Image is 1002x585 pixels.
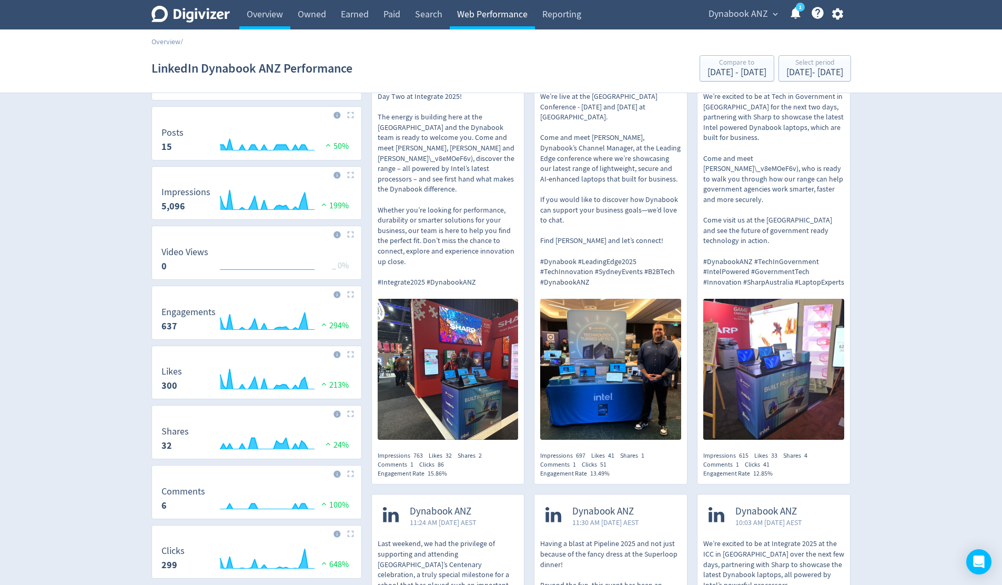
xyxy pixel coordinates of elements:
span: Dynabook ANZ [735,506,802,518]
dt: Impressions [161,186,210,198]
div: Comments [540,460,582,469]
div: Engagement Rate [540,469,615,478]
img: Placeholder [347,172,354,178]
span: 2 [479,451,482,460]
a: Dynabook ANZ9:38 AM [DATE] AESTDay Two at Integrate 2025! The energy is building here at the [GEO... [372,47,524,443]
p: Day Two at Integrate 2025! The energy is building here at the [GEOGRAPHIC_DATA] and the Dynabook ... [378,92,519,287]
img: Placeholder [347,530,354,537]
div: Comments [703,460,745,469]
svg: Comments 6 [156,487,357,515]
p: We’re live at the [GEOGRAPHIC_DATA] Conference - [DATE] and [DATE] at [GEOGRAPHIC_DATA]. Come and... [540,92,681,287]
strong: 15 [161,140,172,153]
img: https://media.cf.digivizer.com/images/linkedin-62015011-urn:li:share:7366615147341107200-de178551... [378,299,519,440]
dt: Likes [161,366,182,378]
div: [DATE] - [DATE] [786,68,843,77]
span: 615 [739,451,748,460]
span: 294% [319,320,349,331]
img: Placeholder [347,410,354,417]
span: 41 [763,460,770,469]
span: 4 [804,451,807,460]
svg: Impressions 5,096 [156,187,357,215]
span: 213% [319,380,349,390]
span: 24% [323,440,349,450]
img: positive-performance.svg [323,141,333,149]
img: positive-performance.svg [323,440,333,448]
div: Clicks [582,460,612,469]
div: Engagement Rate [378,469,453,478]
span: 51 [600,460,606,469]
a: Dynabook ANZ9:48 AM [DATE] AESTWe’re live at the [GEOGRAPHIC_DATA] Conference - [DATE] and [DATE]... [534,47,687,443]
span: 100% [319,500,349,510]
div: Impressions [703,451,754,460]
div: Likes [429,451,458,460]
span: 697 [576,451,585,460]
span: / [180,37,183,46]
text: 1 [798,4,801,11]
div: Comments [378,460,419,469]
p: We’re excited to be at Tech in Government in [GEOGRAPHIC_DATA] for the next two days, partnering ... [703,92,844,287]
span: 41 [608,451,614,460]
span: _ 0% [332,260,349,271]
svg: Posts 15 [156,128,357,156]
svg: Shares 32 [156,427,357,455]
button: Compare to[DATE] - [DATE] [700,55,774,82]
button: Dynabook ANZ [705,6,781,23]
div: Impressions [378,451,429,460]
div: Engagement Rate [703,469,778,478]
img: Placeholder [347,112,354,118]
a: Overview [151,37,180,46]
span: 1 [410,460,413,469]
div: Compare to [707,59,766,68]
dt: Engagements [161,306,216,318]
img: positive-performance.svg [319,200,329,208]
div: Shares [458,451,488,460]
span: 11:30 AM [DATE] AEST [572,517,639,528]
strong: 300 [161,379,177,392]
img: Placeholder [347,470,354,477]
div: Shares [783,451,813,460]
dt: Clicks [161,545,185,557]
div: Likes [591,451,620,460]
div: Open Intercom Messenger [966,549,991,574]
div: Select period [786,59,843,68]
img: Placeholder [347,291,354,298]
span: 10:03 AM [DATE] AEST [735,517,802,528]
img: https://media.cf.digivizer.com/images/linkedin-62015011-urn:li:share:7360822384779517952-4305e985... [703,299,844,440]
span: 1 [573,460,576,469]
dt: Comments [161,486,205,498]
strong: 5,096 [161,200,185,213]
img: positive-performance.svg [319,559,329,567]
strong: 32 [161,439,172,452]
span: 13.49% [590,469,610,478]
dt: Video Views [161,246,208,258]
span: 33 [771,451,777,460]
span: 763 [413,451,423,460]
dt: Shares [161,426,189,438]
div: Clicks [419,460,450,469]
img: Placeholder [347,231,354,238]
img: https://media.cf.digivizer.com/images/linkedin-62015011-urn:li:share:7357920210856669186-6e397738... [540,299,681,440]
img: Placeholder [347,351,354,358]
span: 11:24 AM [DATE] AEST [410,517,477,528]
span: expand_more [771,9,780,19]
svg: Engagements 637 [156,307,357,335]
span: 1 [736,460,739,469]
span: 199% [319,200,349,211]
div: Likes [754,451,783,460]
span: Dynabook ANZ [410,506,477,518]
svg: Clicks 299 [156,546,357,574]
button: Select period[DATE]- [DATE] [778,55,851,82]
span: 648% [319,559,349,570]
span: Dynabook ANZ [709,6,768,23]
div: [DATE] - [DATE] [707,68,766,77]
div: Impressions [540,451,591,460]
img: positive-performance.svg [319,320,329,328]
span: 15.86% [428,469,447,478]
img: positive-performance.svg [319,500,329,508]
span: 32 [446,451,452,460]
span: Dynabook ANZ [572,506,639,518]
span: 50% [323,141,349,152]
strong: 299 [161,559,177,571]
svg: Likes 300 [156,367,357,395]
svg: Video Views 0 [156,247,357,275]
